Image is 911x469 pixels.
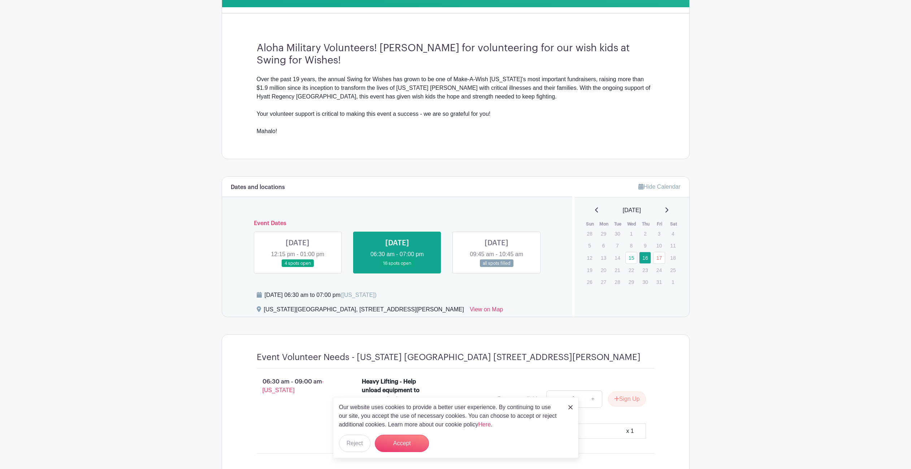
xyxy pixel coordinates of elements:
p: 1 [625,228,637,239]
p: 29 [598,228,609,239]
div: [DATE] 06:30 am to 07:00 pm [265,291,377,299]
p: 27 [598,276,609,288]
p: 28 [611,276,623,288]
th: Wed [625,220,639,228]
a: - [546,390,563,408]
p: 31 [653,276,665,288]
p: 14 [611,252,623,263]
h6: Dates and locations [231,184,285,191]
a: 15 [625,252,637,264]
a: 16 [639,252,651,264]
p: 19 [584,264,595,276]
p: 30 [639,276,651,288]
p: 7 [611,240,623,251]
p: 28 [584,228,595,239]
p: 6 [598,240,609,251]
h4: Event Volunteer Needs - [US_STATE] [GEOGRAPHIC_DATA] [STREET_ADDRESS][PERSON_NAME] [257,352,641,363]
p: 4 [667,228,679,239]
h3: Aloha Military Volunteers! [PERSON_NAME] for volunteering for our wish kids at Swing for Wishes! [257,42,655,66]
p: 3 [653,228,665,239]
a: Hide Calendar [638,184,680,190]
a: 17 [653,252,665,264]
p: Our website uses cookies to provide a better user experience. By continuing to use our site, you ... [339,403,561,429]
button: Sign Up [608,391,646,407]
p: 11 [667,240,679,251]
th: Tue [611,220,625,228]
th: Fri [653,220,667,228]
h6: Event Dates [248,220,547,227]
div: 5 spots available [498,395,541,403]
span: [DATE] [623,206,641,215]
th: Sun [583,220,597,228]
button: Reject [339,435,370,452]
p: 9 [639,240,651,251]
p: 23 [639,264,651,276]
div: x 1 [626,427,634,435]
p: 30 [611,228,623,239]
p: 29 [625,276,637,288]
th: Sat [667,220,681,228]
button: Accept [375,435,429,452]
p: 21 [611,264,623,276]
div: [US_STATE][GEOGRAPHIC_DATA], [STREET_ADDRESS][PERSON_NAME] [264,305,464,317]
span: ([US_STATE]) [340,292,377,298]
th: Mon [597,220,611,228]
p: 06:30 am - 09:00 am [245,374,351,398]
p: 2 [639,228,651,239]
div: Over the past 19 years, the annual Swing for Wishes has grown to be one of Make-A-Wish [US_STATE]... [257,75,655,136]
p: 25 [667,264,679,276]
p: 12 [584,252,595,263]
a: View on Map [470,305,503,317]
p: 26 [584,276,595,288]
p: 24 [653,264,665,276]
p: 8 [625,240,637,251]
p: 20 [598,264,609,276]
p: 1 [667,276,679,288]
a: Here [478,421,491,428]
p: 18 [667,252,679,263]
a: + [584,390,602,408]
img: close_button-5f87c8562297e5c2d7936805f587ecaba9071eb48480494691a3f1689db116b3.svg [568,405,573,409]
p: 5 [584,240,595,251]
p: 13 [598,252,609,263]
th: Thu [639,220,653,228]
p: 10 [653,240,665,251]
div: Heavy Lifting - Help unload equipment to courses, tent, registration and wine wall setup [362,377,424,421]
p: 22 [625,264,637,276]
